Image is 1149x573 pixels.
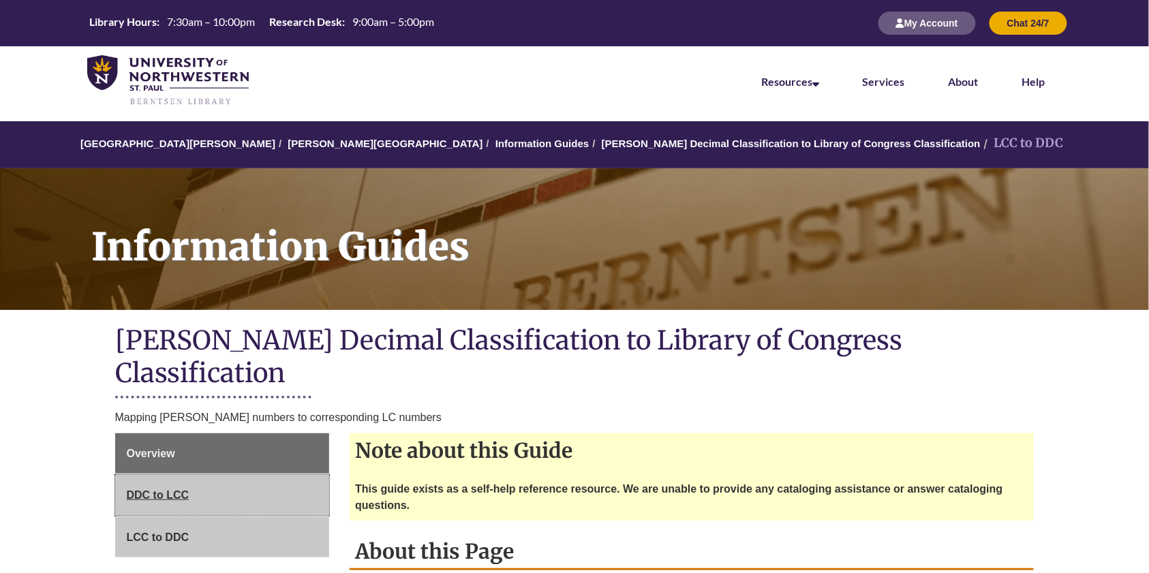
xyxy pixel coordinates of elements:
[990,17,1067,29] a: Chat 24/7
[878,12,976,35] button: My Account
[350,534,1034,570] h2: About this Page
[990,12,1067,35] button: Chat 24/7
[84,14,440,33] a: Hours Today
[863,75,905,88] a: Services
[115,433,330,558] div: Guide Page Menu
[76,168,1149,292] h1: Information Guides
[495,138,589,149] a: Information Guides
[115,517,330,558] a: LCC to DDC
[352,15,434,28] span: 9:00am – 5:00pm
[167,15,255,28] span: 7:30am – 10:00pm
[127,448,175,459] span: Overview
[127,531,189,543] span: LCC to DDC
[761,75,819,88] a: Resources
[878,17,976,29] a: My Account
[80,138,275,149] a: [GEOGRAPHIC_DATA][PERSON_NAME]
[602,138,981,149] a: [PERSON_NAME] Decimal Classification to Library of Congress Classification
[115,475,330,516] a: DDC to LCC
[84,14,440,31] table: Hours Today
[115,433,330,474] a: Overview
[288,138,482,149] a: [PERSON_NAME][GEOGRAPHIC_DATA]
[87,55,249,106] img: UNWSP Library Logo
[264,14,347,29] th: Research Desk:
[84,14,162,29] th: Library Hours:
[127,489,189,501] span: DDC to LCC
[115,412,442,423] span: Mapping [PERSON_NAME] numbers to corresponding LC numbers
[350,433,1034,467] h2: Note about this Guide
[115,324,1035,392] h1: [PERSON_NAME] Decimal Classification to Library of Congress Classification
[1022,75,1045,88] a: Help
[355,483,1002,511] strong: This guide exists as a self-help reference resource. We are unable to provide any cataloging assi...
[949,75,979,88] a: About
[981,134,1064,153] li: LCC to DDC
